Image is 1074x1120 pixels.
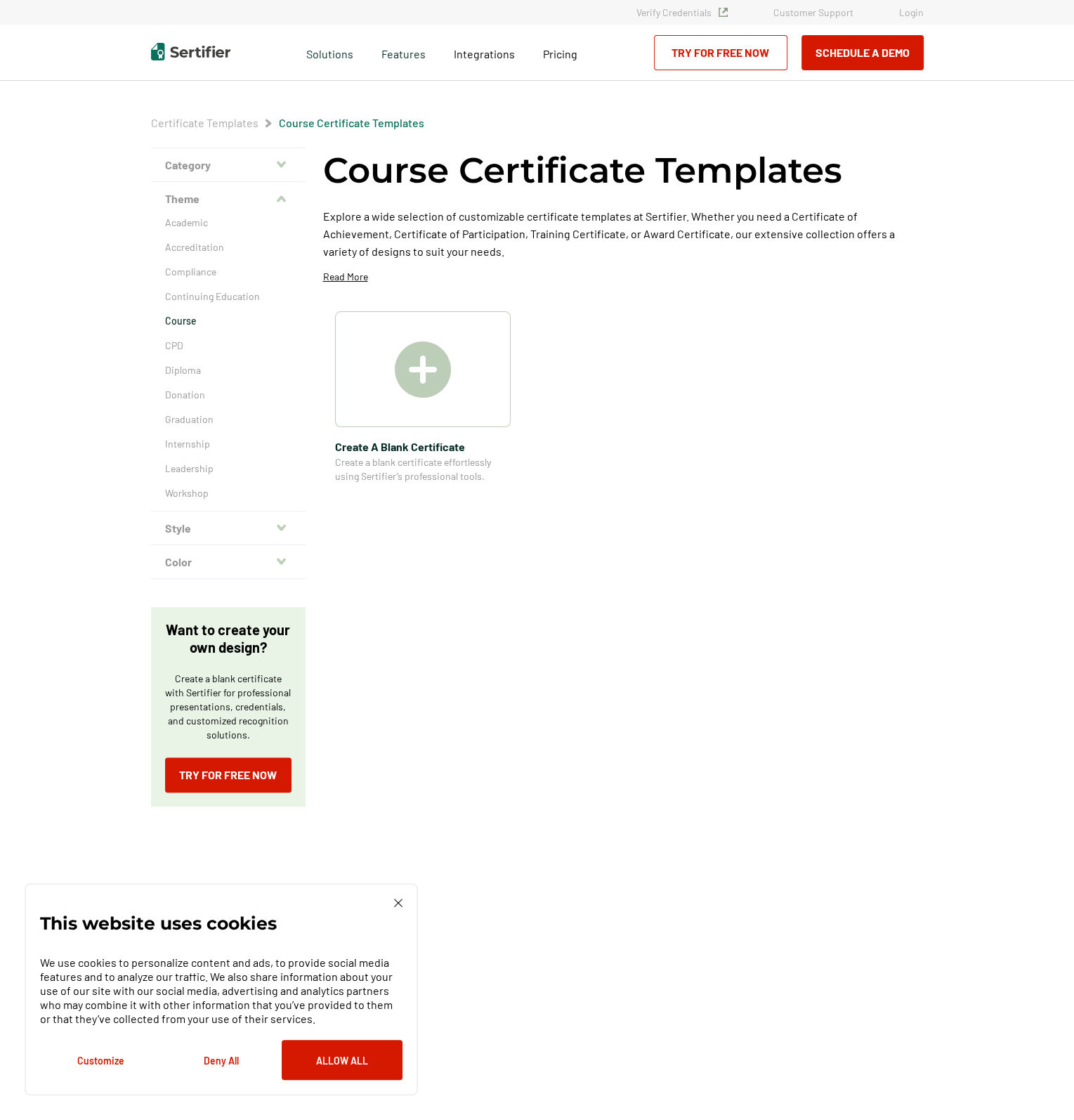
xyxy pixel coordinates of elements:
[899,6,924,18] a: Login
[773,6,853,18] a: Customer Support
[165,289,292,304] a: Continuing Education
[543,47,577,60] span: Pricing
[282,1040,402,1080] button: Allow All
[381,44,426,61] span: Features
[335,455,511,483] span: Create a blank certificate effortlessly using Sertifier’s professional tools.
[454,44,515,61] a: Integrations
[165,437,292,451] a: Internship
[151,116,424,130] div: Breadcrumb
[151,545,306,579] button: Color
[395,341,451,398] img: Create A Blank Certificate
[165,339,292,353] a: CPD
[161,1040,282,1080] button: Deny All
[165,240,292,254] a: Accreditation
[801,35,924,70] button: Schedule a Demo
[543,44,577,61] a: Pricing
[323,148,842,193] h1: Course Certificate Templates
[40,916,277,930] p: This website uses cookies
[279,116,424,129] a: Course Certificate Templates
[306,44,353,61] span: Solutions
[1004,1053,1074,1120] iframe: Chat Widget
[40,1040,161,1080] button: Customize
[165,412,292,426] a: Graduation
[165,462,292,476] a: Leadership
[323,207,924,260] p: Explore a wide selection of customizable certificate templates at Sertifier. Whether you need a C...
[279,116,424,130] span: Course Certificate Templates
[151,216,306,512] div: Theme
[165,265,292,279] a: Compliance
[394,899,402,907] img: Cookie Popup Close
[165,216,292,230] a: Academic
[165,757,292,793] a: Try for Free Now
[165,388,292,402] a: Donation
[165,363,292,377] a: Diploma
[151,182,306,216] button: Theme
[454,47,515,60] span: Integrations
[719,8,728,17] img: Verified
[165,621,292,656] p: Want to create your own design?
[151,116,258,130] span: Certificate Templates
[165,314,292,328] a: Course
[165,486,292,500] a: Workshop
[151,512,306,545] button: Style
[151,148,306,182] button: Category
[151,116,258,129] a: Certificate Templates
[335,438,511,455] span: Create A Blank Certificate
[151,43,230,60] img: Sertifier | Digital Credentialing Platform
[40,956,402,1026] p: We use cookies to personalize content and ads, to provide social media features and to analyze ou...
[165,672,292,742] p: Create a blank certificate with Sertifier for professional presentations, credentials, and custom...
[323,270,368,284] p: Read More
[636,6,728,18] a: Verify Credentials
[654,35,787,70] a: Try for Free Now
